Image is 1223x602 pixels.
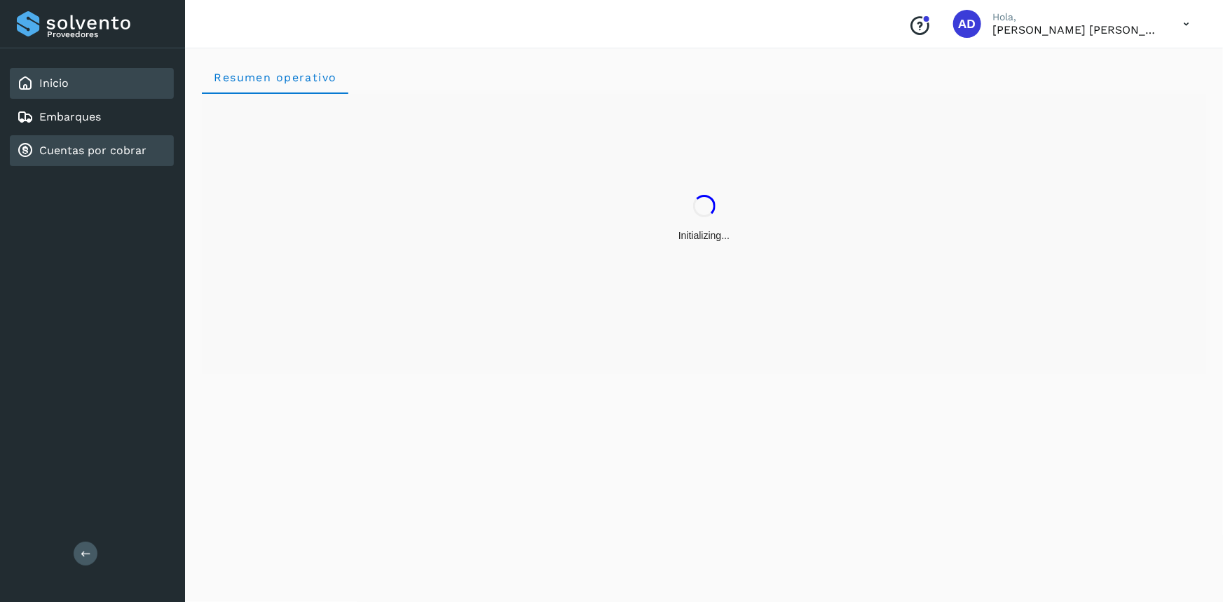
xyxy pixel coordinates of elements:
p: Proveedores [47,29,168,39]
div: Embarques [10,102,174,132]
a: Inicio [39,76,69,90]
div: Cuentas por cobrar [10,135,174,166]
a: Embarques [39,110,101,123]
a: Cuentas por cobrar [39,144,146,157]
p: ALMA DELIA CASTAÑEDA MERCADO [992,23,1161,36]
div: Inicio [10,68,174,99]
span: Resumen operativo [213,71,337,84]
p: Hola, [992,11,1161,23]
